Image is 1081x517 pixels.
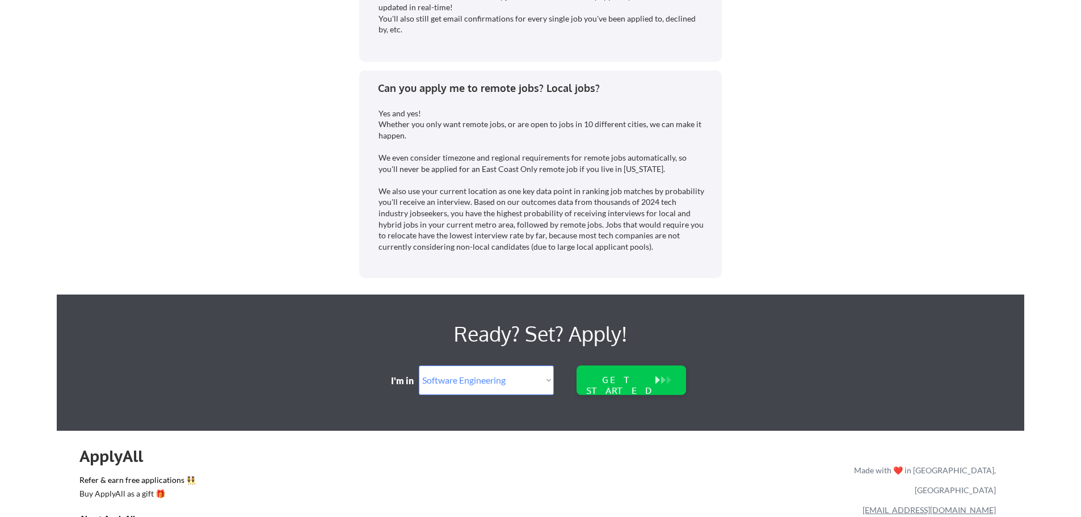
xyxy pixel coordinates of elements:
div: Can you apply me to remote jobs? Local jobs? [378,81,711,95]
div: Made with ❤️ in [GEOGRAPHIC_DATA], [GEOGRAPHIC_DATA] [849,460,996,500]
div: GET STARTED [584,375,657,396]
div: Yes and yes! Whether you only want remote jobs, or are open to jobs in 10 different cities, we ca... [378,108,705,253]
div: ApplyAll [79,447,156,466]
div: Ready? Set? Apply! [216,317,865,350]
a: Refer & earn free applications 👯‍♀️ [79,476,617,488]
div: I'm in [391,375,422,387]
a: Buy ApplyAll as a gift 🎁 [79,488,193,502]
a: [EMAIL_ADDRESS][DOMAIN_NAME] [863,505,996,515]
div: Buy ApplyAll as a gift 🎁 [79,490,193,498]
